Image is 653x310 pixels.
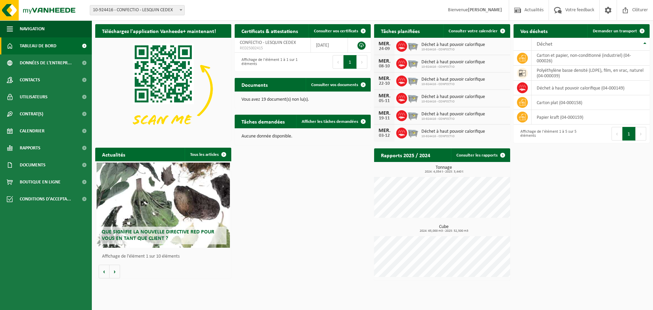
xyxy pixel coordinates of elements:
[636,127,646,141] button: Next
[421,134,485,138] span: 10-924416 - CONFECTIO
[532,110,650,125] td: papier kraft (04-000159)
[20,123,45,140] span: Calendrier
[238,54,299,69] div: Affichage de l'élément 1 à 1 sur 1 éléments
[374,148,437,162] h2: Rapports 2025 / 2024
[468,7,502,13] strong: [PERSON_NAME]
[378,47,391,51] div: 24-09
[378,93,391,99] div: MER.
[378,165,510,174] h3: Tonnage
[235,115,291,128] h2: Tâches demandées
[240,46,305,51] span: RED25002415
[421,65,485,69] span: 10-924416 - CONFECTIO
[311,38,348,53] td: [DATE]
[622,127,636,141] button: 1
[378,229,510,233] span: 2024: 65,000 m3 - 2025: 52,500 m3
[421,77,485,82] span: Déchet à haut pouvoir calorifique
[235,78,274,91] h2: Documents
[593,29,637,33] span: Demander un transport
[95,148,132,161] h2: Actualités
[407,40,419,51] img: WB-2500-GAL-GY-01
[407,109,419,121] img: WB-2500-GAL-GY-01
[357,55,367,69] button: Next
[587,24,649,38] a: Demander un transport
[378,116,391,121] div: 19-11
[241,97,364,102] p: Vous avez 19 document(s) non lu(s).
[311,83,358,87] span: Consulter vos documents
[532,95,650,110] td: carton plat (04-000158)
[421,112,485,117] span: Déchet à haut pouvoir calorifique
[421,100,485,104] span: 10-924416 - CONFECTIO
[378,170,510,174] span: 2024: 4,054 t - 2025: 3,440 t
[378,225,510,233] h3: Cube
[20,191,71,208] span: Conditions d'accepta...
[443,24,509,38] a: Consulter votre calendrier
[532,51,650,66] td: carton et papier, non-conditionné (industriel) (04-000026)
[308,24,370,38] a: Consulter vos certificats
[374,24,426,37] h2: Tâches planifiées
[110,265,120,278] button: Volgende
[378,111,391,116] div: MER.
[90,5,185,15] span: 10-924416 - CONFECTIO - LESQUIN CEDEX
[296,115,370,128] a: Afficher les tâches demandées
[612,127,622,141] button: Previous
[235,24,305,37] h2: Certificats & attestations
[421,42,485,48] span: Déchet à haut pouvoir calorifique
[449,29,498,33] span: Consulter votre calendrier
[451,148,509,162] a: Consulter les rapports
[102,254,228,259] p: Affichage de l'élément 1 sur 10 éléments
[421,60,485,65] span: Déchet à haut pouvoir calorifique
[421,129,485,134] span: Déchet à haut pouvoir calorifique
[517,126,578,141] div: Affichage de l'élément 1 à 5 sur 5 éléments
[97,163,230,248] a: Que signifie la nouvelle directive RED pour vous en tant que client ?
[185,148,231,161] a: Tous les articles
[344,55,357,69] button: 1
[407,127,419,138] img: WB-2500-GAL-GY-01
[20,140,40,157] span: Rapports
[421,48,485,52] span: 10-924416 - CONFECTIO
[378,133,391,138] div: 03-12
[378,76,391,81] div: MER.
[99,265,110,278] button: Vorige
[90,5,184,15] span: 10-924416 - CONFECTIO - LESQUIN CEDEX
[378,128,391,133] div: MER.
[20,105,43,123] span: Contrat(s)
[421,94,485,100] span: Déchet à haut pouvoir calorifique
[20,174,61,191] span: Boutique en ligne
[537,42,552,47] span: Déchet
[378,41,391,47] div: MER.
[95,38,231,140] img: Download de VHEPlus App
[532,81,650,95] td: déchet à haut pouvoir calorifique (04-000149)
[514,24,554,37] h2: Vos déchets
[378,99,391,103] div: 05-11
[333,55,344,69] button: Previous
[421,82,485,86] span: 10-924416 - CONFECTIO
[302,119,358,124] span: Afficher les tâches demandées
[102,229,214,241] span: Que signifie la nouvelle directive RED pour vous en tant que client ?
[407,92,419,103] img: WB-2500-GAL-GY-01
[20,71,40,88] span: Contacts
[532,66,650,81] td: polyéthylène basse densité (LDPE), film, en vrac, naturel (04-000039)
[20,88,48,105] span: Utilisateurs
[407,75,419,86] img: WB-2500-GAL-GY-01
[240,40,296,45] span: CONFECTIO - LESQUIN CEDEX
[241,134,364,139] p: Aucune donnée disponible.
[407,57,419,69] img: WB-2500-GAL-GY-01
[20,54,72,71] span: Données de l'entrepr...
[20,20,45,37] span: Navigation
[378,59,391,64] div: MER.
[306,78,370,92] a: Consulter vos documents
[378,64,391,69] div: 08-10
[421,117,485,121] span: 10-924416 - CONFECTIO
[20,157,46,174] span: Documents
[314,29,358,33] span: Consulter vos certificats
[95,24,223,37] h2: Téléchargez l'application Vanheede+ maintenant!
[20,37,56,54] span: Tableau de bord
[378,81,391,86] div: 22-10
